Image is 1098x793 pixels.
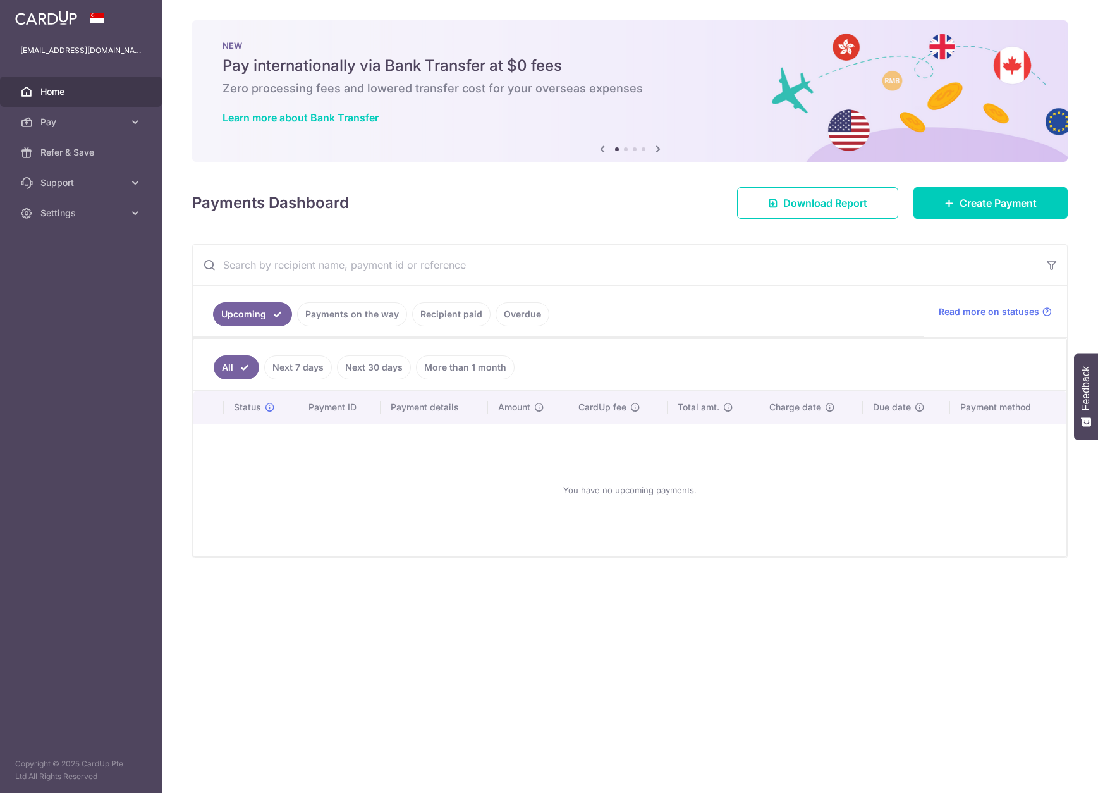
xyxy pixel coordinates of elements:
a: Next 7 days [264,355,332,379]
span: Settings [40,207,124,219]
p: NEW [223,40,1037,51]
img: CardUp [15,10,77,25]
input: Search by recipient name, payment id or reference [193,245,1037,285]
th: Payment method [950,391,1066,424]
span: Pay [40,116,124,128]
span: Download Report [783,195,867,211]
h4: Payments Dashboard [192,192,349,214]
span: Support [40,176,124,189]
span: Read more on statuses [939,305,1039,318]
span: Status [234,401,261,414]
a: Learn more about Bank Transfer [223,111,379,124]
th: Payment details [381,391,487,424]
div: You have no upcoming payments. [209,434,1051,546]
a: Payments on the way [297,302,407,326]
span: Total amt. [678,401,719,414]
h6: Zero processing fees and lowered transfer cost for your overseas expenses [223,81,1037,96]
span: CardUp fee [578,401,626,414]
span: Amount [498,401,530,414]
span: Refer & Save [40,146,124,159]
span: Due date [873,401,911,414]
a: Download Report [737,187,898,219]
span: Feedback [1080,366,1092,410]
span: Home [40,85,124,98]
a: More than 1 month [416,355,515,379]
a: Next 30 days [337,355,411,379]
button: Feedback - Show survey [1074,353,1098,440]
span: Create Payment [960,195,1037,211]
img: Bank transfer banner [192,20,1068,162]
a: Read more on statuses [939,305,1052,318]
a: All [214,355,259,379]
h5: Pay internationally via Bank Transfer at $0 fees [223,56,1037,76]
a: Recipient paid [412,302,491,326]
th: Payment ID [298,391,381,424]
p: [EMAIL_ADDRESS][DOMAIN_NAME] [20,44,142,57]
a: Upcoming [213,302,292,326]
a: Create Payment [913,187,1068,219]
span: Charge date [769,401,821,414]
a: Overdue [496,302,549,326]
